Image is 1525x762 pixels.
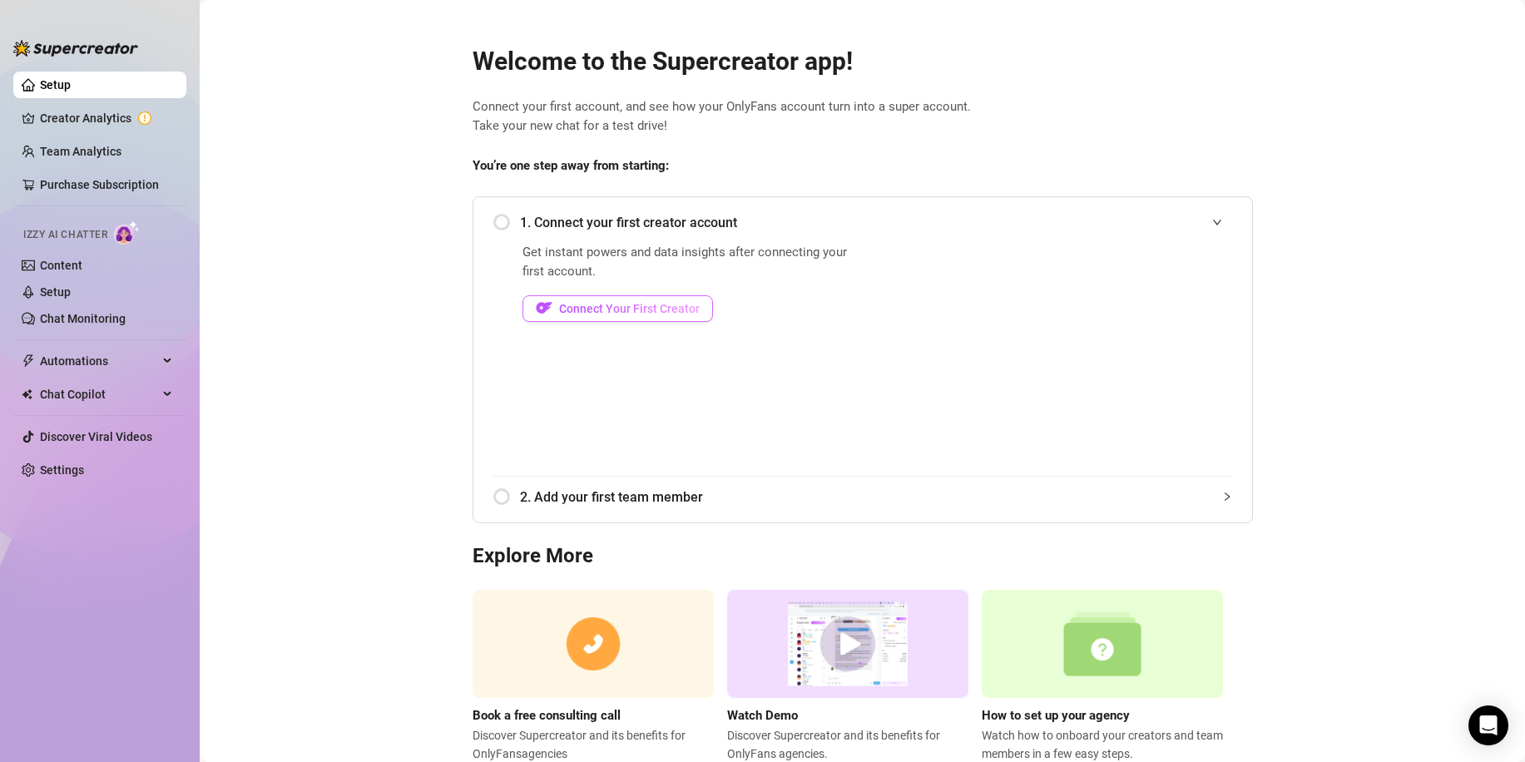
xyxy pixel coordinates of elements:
span: 1. Connect your first creator account [520,212,1232,233]
img: AI Chatter [114,220,140,245]
img: setup agency guide [982,590,1223,699]
a: Creator Analytics exclamation-circle [40,105,173,131]
img: supercreator demo [727,590,968,699]
strong: How to set up your agency [982,708,1130,723]
img: OF [536,299,552,316]
a: Settings [40,463,84,477]
img: logo-BBDzfeDw.svg [13,40,138,57]
span: expanded [1212,217,1222,227]
span: thunderbolt [22,354,35,368]
span: Get instant powers and data insights after connecting your first account. [522,243,858,282]
span: 2. Add your first team member [520,487,1232,507]
span: Automations [40,348,158,374]
iframe: Add Creators [899,243,1232,456]
div: 2. Add your first team member [493,477,1232,517]
a: OFConnect Your First Creator [522,295,858,322]
strong: You’re one step away from starting: [473,158,669,173]
strong: Watch Demo [727,708,798,723]
a: Discover Viral Videos [40,430,152,443]
span: collapsed [1222,492,1232,502]
button: OFConnect Your First Creator [522,295,713,322]
div: 1. Connect your first creator account [493,202,1232,243]
a: Team Analytics [40,145,121,158]
h3: Explore More [473,543,1253,570]
a: Setup [40,78,71,92]
img: Chat Copilot [22,388,32,400]
span: Connect your first account, and see how your OnlyFans account turn into a super account. Take you... [473,97,1253,136]
h2: Welcome to the Supercreator app! [473,46,1253,77]
a: Purchase Subscription [40,171,173,198]
div: Open Intercom Messenger [1468,705,1508,745]
a: Setup [40,285,71,299]
span: Chat Copilot [40,381,158,408]
span: Izzy AI Chatter [23,227,107,243]
span: Connect Your First Creator [559,302,700,315]
img: consulting call [473,590,714,699]
a: Content [40,259,82,272]
a: Chat Monitoring [40,312,126,325]
strong: Book a free consulting call [473,708,621,723]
